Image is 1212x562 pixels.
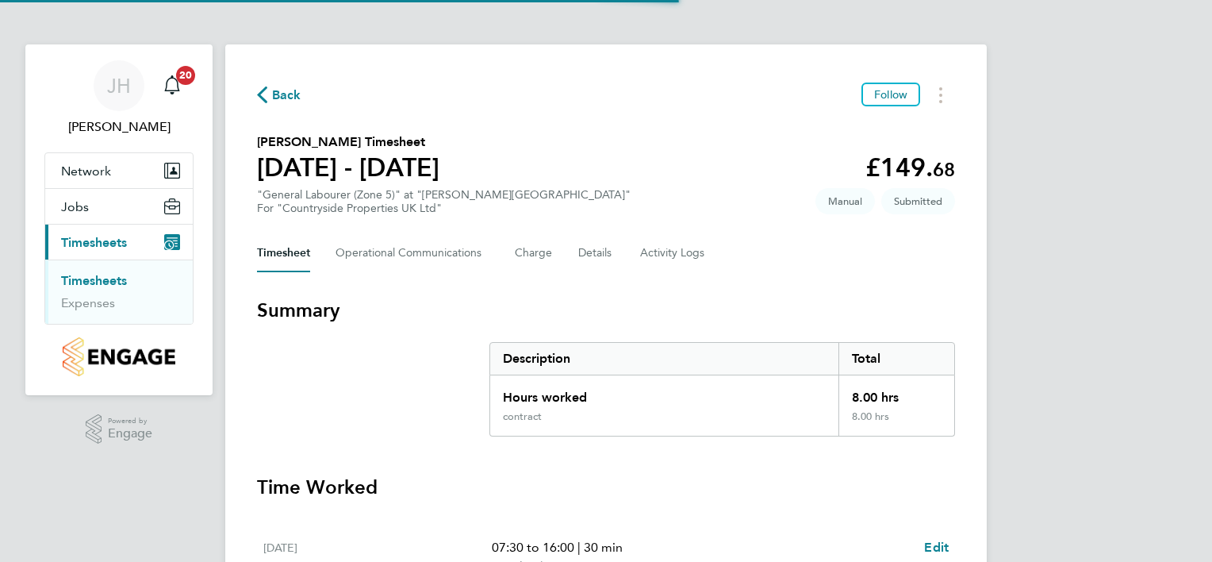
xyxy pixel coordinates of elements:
button: Activity Logs [640,234,707,272]
div: For "Countryside Properties UK Ltd" [257,202,631,215]
span: Timesheets [61,235,127,250]
span: Follow [874,87,907,102]
img: countryside-properties-logo-retina.png [63,337,175,376]
div: contract [503,410,542,423]
app-decimal: £149. [865,152,955,183]
span: Network [61,164,111,179]
span: Engage [108,427,152,441]
button: Follow [861,83,920,106]
span: JH [107,75,131,96]
div: Hours worked [490,375,838,410]
div: Summary [489,342,955,437]
span: This timesheet is Submitted. [881,188,955,214]
div: Description [490,343,838,375]
a: Go to home page [44,337,194,376]
span: 30 min [584,540,623,555]
button: Timesheets Menu [926,83,955,107]
a: JH[PERSON_NAME] [44,60,194,137]
div: Total [838,343,954,375]
a: Timesheets [61,273,127,288]
h3: Summary [257,298,955,323]
div: "General Labourer (Zone 5)" at "[PERSON_NAME][GEOGRAPHIC_DATA]" [257,188,631,215]
button: Details [578,234,615,272]
span: Jobs [61,199,89,214]
span: Edit [924,540,949,555]
span: Powered by [108,414,152,428]
span: 68 [933,158,955,181]
span: This timesheet was manually created. [815,188,875,214]
button: Timesheet [257,234,310,272]
button: Back [257,85,301,105]
div: 8.00 hrs [838,410,954,436]
button: Network [45,153,193,188]
button: Operational Communications [336,234,489,272]
nav: Main navigation [25,44,213,395]
span: | [577,540,581,555]
a: Expenses [61,295,115,310]
h3: Time Worked [257,475,955,500]
button: Timesheets [45,225,193,260]
div: 8.00 hrs [838,375,954,410]
div: Timesheets [45,260,193,324]
span: Jason Hardy [44,117,194,137]
a: Edit [924,538,949,557]
h1: [DATE] - [DATE] [257,152,439,183]
a: 20 [156,60,188,111]
button: Charge [515,234,553,272]
a: Powered byEngage [86,414,153,445]
h2: [PERSON_NAME] Timesheet [257,133,439,152]
span: 20 [176,66,195,85]
span: Back [272,86,301,105]
span: 07:30 to 16:00 [492,540,574,555]
button: Jobs [45,189,193,224]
